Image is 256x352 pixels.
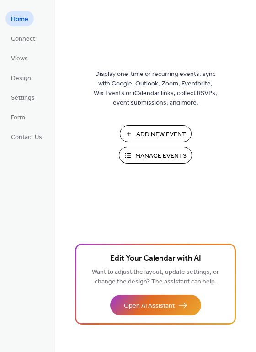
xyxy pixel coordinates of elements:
a: Contact Us [5,129,48,144]
a: Settings [5,90,40,105]
a: Form [5,109,31,124]
span: Connect [11,34,35,44]
span: Design [11,74,31,83]
span: Home [11,15,28,24]
a: Connect [5,31,41,46]
span: Add New Event [136,130,186,139]
span: Want to adjust the layout, update settings, or change the design? The assistant can help. [92,266,219,288]
a: Home [5,11,34,26]
button: Manage Events [119,147,192,164]
span: Display one-time or recurring events, sync with Google, Outlook, Zoom, Eventbrite, Wix Events or ... [94,69,217,108]
a: Views [5,50,33,65]
span: Open AI Assistant [124,301,175,311]
span: Edit Your Calendar with AI [110,252,201,265]
button: Add New Event [120,125,192,142]
span: Manage Events [135,151,187,161]
a: Design [5,70,37,85]
span: Contact Us [11,133,42,142]
span: Settings [11,93,35,103]
span: Form [11,113,25,123]
button: Open AI Assistant [110,295,201,315]
span: Views [11,54,28,64]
